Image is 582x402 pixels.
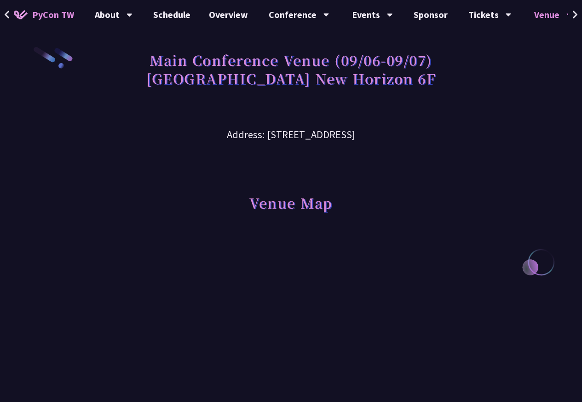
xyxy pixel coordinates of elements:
h1: Main Conference Venue (09/06-09/07) [GEOGRAPHIC_DATA] New Horizon 6F [146,46,436,92]
span: PyCon TW [32,8,74,22]
a: PyCon TW [5,3,83,26]
img: Home icon of PyCon TW 2025 [14,10,28,19]
h3: Address: [STREET_ADDRESS] [77,113,505,143]
h1: Venue Map [249,189,333,216]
